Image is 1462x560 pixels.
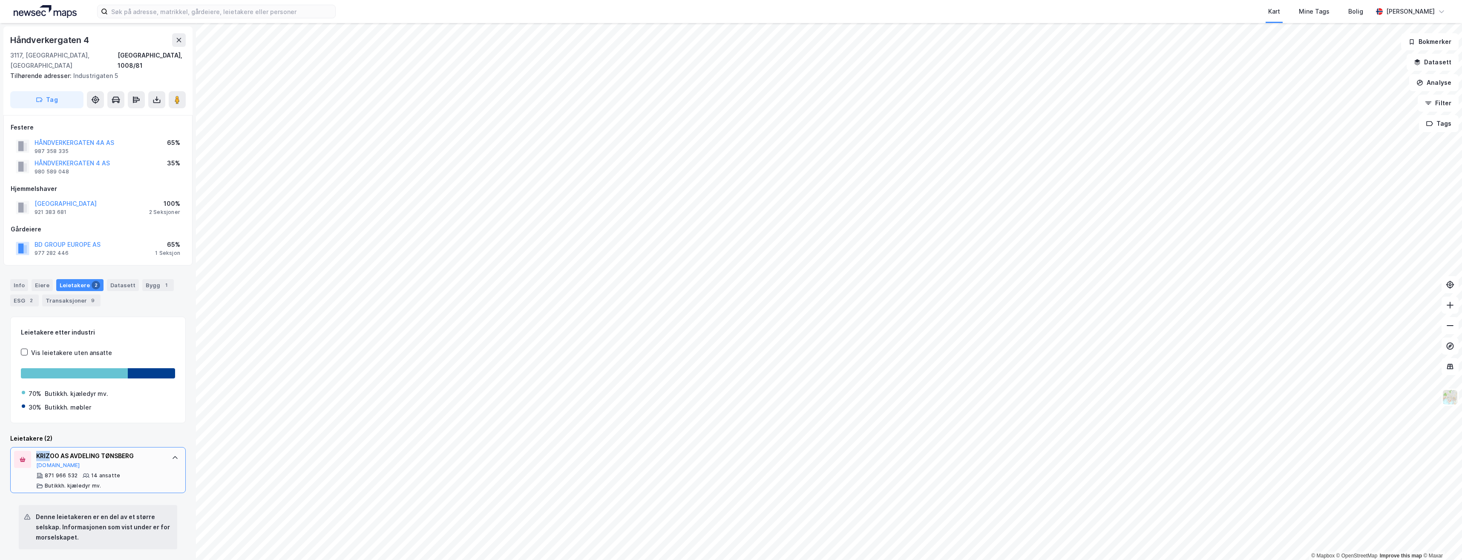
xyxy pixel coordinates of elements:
[32,279,53,291] div: Eiere
[1299,6,1330,17] div: Mine Tags
[21,327,175,338] div: Leietakere etter industri
[1268,6,1280,17] div: Kart
[36,451,163,461] div: KRIZOO AS AVDELING TØNSBERG
[10,72,73,79] span: Tilhørende adresser:
[149,209,180,216] div: 2 Seksjoner
[36,512,170,543] div: Denne leietakeren er en del av et større selskap. Informasjonen som vist under er for morselskapet.
[155,250,180,257] div: 1 Seksjon
[149,199,180,209] div: 100%
[155,240,180,250] div: 65%
[1419,519,1462,560] iframe: Chat Widget
[45,482,101,489] div: Butikkh. kjæledyr mv.
[118,50,186,71] div: [GEOGRAPHIC_DATA], 1008/81
[35,148,69,155] div: 987 358 335
[11,122,185,133] div: Festere
[45,389,108,399] div: Butikkh. kjæledyr mv.
[45,472,78,479] div: 871 966 532
[11,184,185,194] div: Hjemmelshaver
[42,294,101,306] div: Transaksjoner
[10,33,91,47] div: Håndverkergaten 4
[10,433,186,444] div: Leietakere (2)
[1442,389,1458,405] img: Z
[1401,33,1459,50] button: Bokmerker
[1409,74,1459,91] button: Analyse
[35,168,69,175] div: 980 589 048
[1336,553,1378,559] a: OpenStreetMap
[31,348,112,358] div: Vis leietakere uten ansatte
[1418,95,1459,112] button: Filter
[11,224,185,234] div: Gårdeiere
[10,71,179,81] div: Industrigaten 5
[167,138,180,148] div: 65%
[162,281,170,289] div: 1
[142,279,174,291] div: Bygg
[29,389,41,399] div: 70%
[27,296,35,305] div: 2
[107,279,139,291] div: Datasett
[56,279,104,291] div: Leietakere
[1407,54,1459,71] button: Datasett
[1380,553,1422,559] a: Improve this map
[10,50,118,71] div: 3117, [GEOGRAPHIC_DATA], [GEOGRAPHIC_DATA]
[167,158,180,168] div: 35%
[14,5,77,18] img: logo.a4113a55bc3d86da70a041830d287a7e.svg
[91,472,120,479] div: 14 ansatte
[45,402,91,413] div: Butikkh. møbler
[1419,115,1459,132] button: Tags
[10,279,28,291] div: Info
[36,462,80,469] button: [DOMAIN_NAME]
[89,296,97,305] div: 9
[29,402,41,413] div: 30%
[10,91,83,108] button: Tag
[1386,6,1435,17] div: [PERSON_NAME]
[92,281,100,289] div: 2
[35,250,69,257] div: 977 282 446
[1311,553,1335,559] a: Mapbox
[1348,6,1363,17] div: Bolig
[108,5,335,18] input: Søk på adresse, matrikkel, gårdeiere, leietakere eller personer
[35,209,66,216] div: 921 383 681
[10,294,39,306] div: ESG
